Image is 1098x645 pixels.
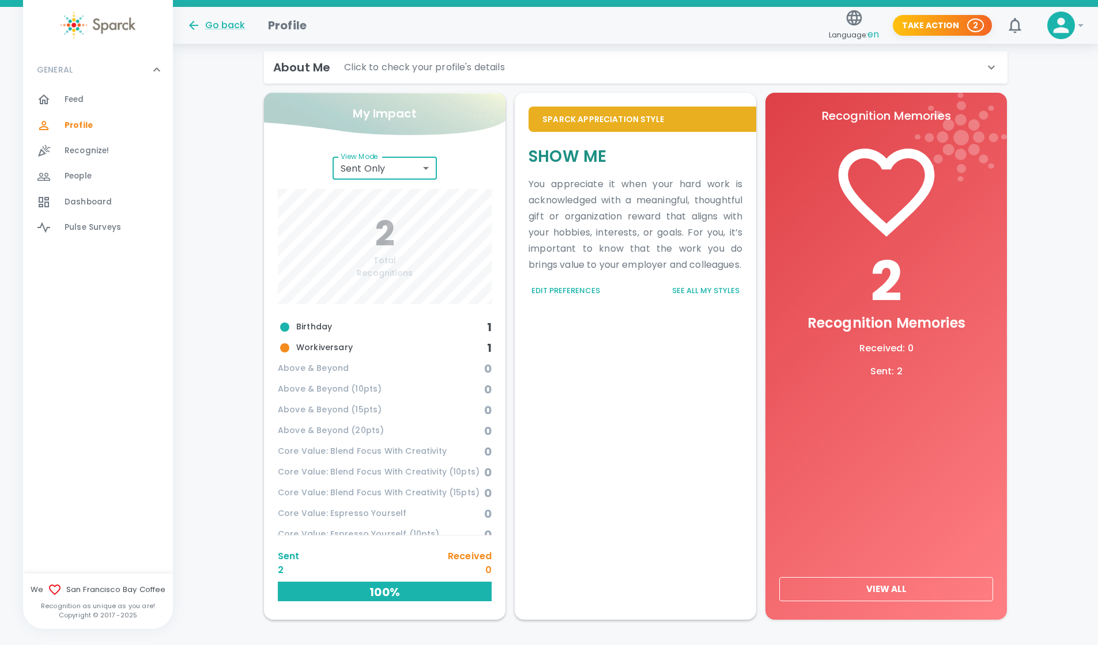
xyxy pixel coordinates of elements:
[65,196,112,208] span: Dashboard
[344,60,505,74] p: Click to check your profile's details
[779,342,993,355] p: Received : 0
[264,51,1008,84] div: About MeClick to check your profile's details
[187,18,245,32] button: Go back
[23,52,173,87] div: GENERAL
[824,5,884,46] button: Language:en
[779,249,993,314] h1: 2
[278,583,492,601] h6: 100%
[484,463,492,481] h6: 0
[65,222,121,233] span: Pulse Surveys
[273,58,330,77] h6: About Me
[23,601,173,610] p: Recognition as unique as you are!
[829,27,879,43] span: Language:
[915,93,1007,181] img: logo
[278,341,487,355] span: Workiversary
[278,362,484,375] span: Above & Beyond
[529,282,603,300] button: Edit Preferences
[529,146,742,167] h5: Show Me
[542,113,742,125] p: Sparck Appreciation Style
[484,422,492,440] h6: 0
[278,404,484,416] span: Above & Beyond (15pts)
[669,282,742,300] button: See all my styles
[779,577,993,601] button: View All
[448,549,492,563] p: Received
[278,445,484,458] span: Core Value: Blend Focus With Creativity
[278,549,300,563] p: Sent
[973,20,978,31] p: 2
[23,583,173,597] span: We San Francisco Bay Coffee
[268,16,307,35] h1: Profile
[278,563,300,577] p: 2
[278,424,484,437] span: Above & Beyond (20pts)
[487,339,492,357] h6: 1
[341,151,378,161] label: View Mode
[61,12,135,39] img: Sparck logo
[37,64,73,75] p: GENERAL
[23,138,173,164] a: Recognize!
[487,318,492,336] h6: 1
[484,380,492,399] h6: 0
[893,15,992,36] button: Take Action 2
[23,164,173,189] a: People
[65,170,92,182] span: People
[278,507,484,520] span: Core Value: Espresso Yourself
[867,28,879,41] span: en
[484,359,492,378] h6: 0
[23,189,173,215] a: Dashboard
[278,383,484,396] span: Above & Beyond (10pts)
[779,365,993,378] p: Sent : 2
[65,120,93,131] span: Profile
[278,320,487,334] span: Birthday
[23,87,173,245] div: GENERAL
[23,12,173,39] a: Sparck logo
[23,113,173,138] a: Profile
[448,563,492,577] p: 0
[23,215,173,240] a: Pulse Surveys
[484,484,492,502] h6: 0
[278,528,484,541] span: Core Value: Espresso Yourself (10pts)
[779,107,993,125] p: Recognition Memories
[484,504,492,523] h6: 0
[484,442,492,461] h6: 0
[278,487,484,499] span: Core Value: Blend Focus With Creativity (15pts)
[278,466,484,479] span: Core Value: Blend Focus With Creativity (10pts)
[484,525,492,544] h6: 0
[808,313,965,332] span: Recognition Memories
[23,610,173,620] p: Copyright © 2017 - 2025
[353,104,416,123] p: My Impact
[65,145,110,157] span: Recognize!
[23,87,173,112] a: Feed
[529,176,742,273] p: You appreciate it when your hard work is acknowledged with a meaningful, thoughtful gift or organ...
[484,401,492,419] h6: 0
[333,157,437,180] div: Sent Only
[65,94,84,105] span: Feed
